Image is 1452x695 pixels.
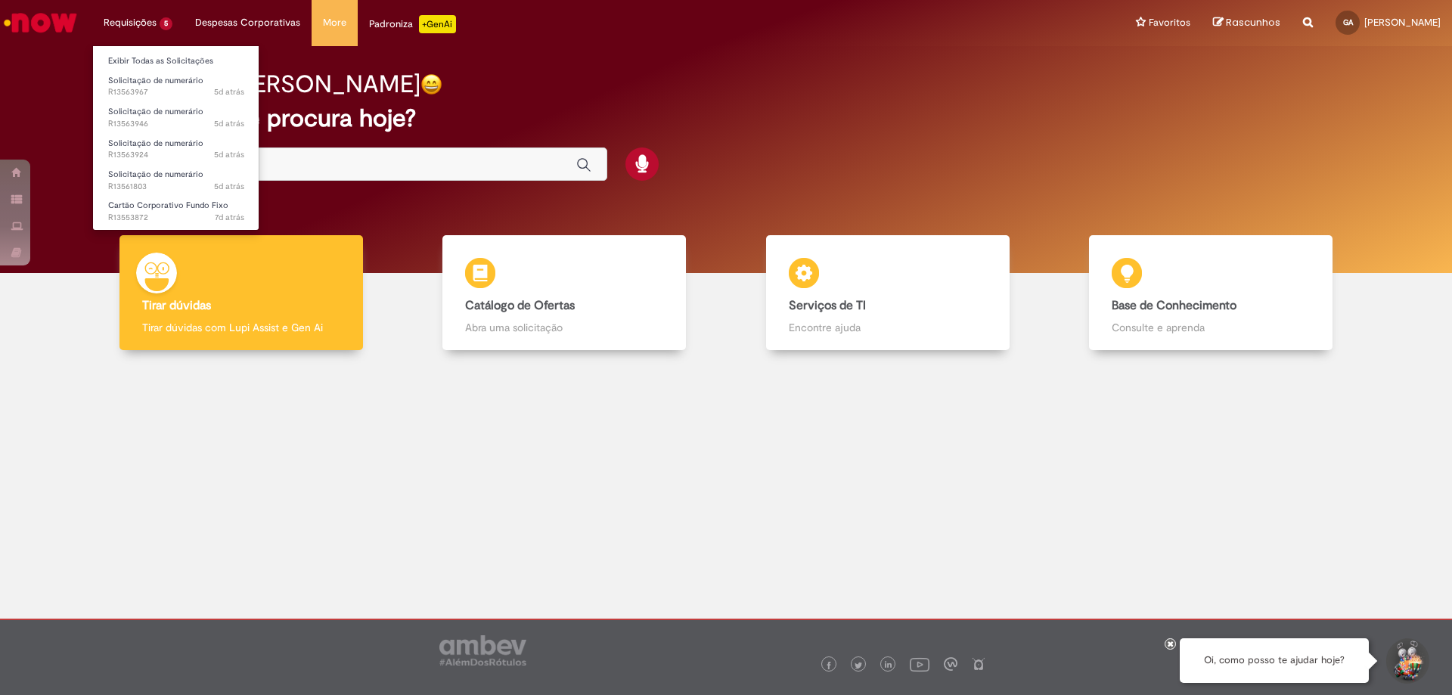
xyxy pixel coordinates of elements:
p: Encontre ajuda [789,320,987,335]
a: Aberto R13553872 : Cartão Corporativo Fundo Fixo [93,197,259,225]
a: Aberto R13563946 : Solicitação de numerário [93,104,259,132]
span: R13561803 [108,181,244,193]
div: Oi, como posso te ajudar hoje? [1180,638,1369,683]
b: Tirar dúvidas [142,298,211,313]
span: R13563946 [108,118,244,130]
p: Consulte e aprenda [1112,320,1310,335]
h2: Bom dia, [PERSON_NAME] [131,71,420,98]
img: logo_footer_naosei.png [972,657,985,671]
span: Despesas Corporativas [195,15,300,30]
time: 24/09/2025 16:16:43 [214,118,244,129]
span: Favoritos [1149,15,1190,30]
img: logo_footer_twitter.png [855,662,862,669]
img: logo_footer_ambev_rotulo_gray.png [439,635,526,666]
a: Tirar dúvidas Tirar dúvidas com Lupi Assist e Gen Ai [79,235,403,351]
time: 24/09/2025 16:13:05 [214,149,244,160]
time: 24/09/2025 09:39:16 [214,181,244,192]
img: ServiceNow [2,8,79,38]
ul: Requisições [92,45,259,231]
p: Tirar dúvidas com Lupi Assist e Gen Ai [142,320,340,335]
img: logo_footer_linkedin.png [885,661,892,670]
span: R13563967 [108,86,244,98]
span: Rascunhos [1226,15,1280,29]
img: happy-face.png [420,73,442,95]
a: Catálogo de Ofertas Abra uma solicitação [403,235,727,351]
span: GA [1343,17,1353,27]
span: Solicitação de numerário [108,106,203,117]
img: logo_footer_facebook.png [825,662,833,669]
img: logo_footer_youtube.png [910,654,929,674]
time: 24/09/2025 16:20:14 [214,86,244,98]
span: Cartão Corporativo Fundo Fixo [108,200,228,211]
time: 22/09/2025 09:29:39 [215,212,244,223]
b: Serviços de TI [789,298,866,313]
a: Aberto R13563967 : Solicitação de numerário [93,73,259,101]
span: [PERSON_NAME] [1364,16,1441,29]
a: Rascunhos [1213,16,1280,30]
b: Base de Conhecimento [1112,298,1236,313]
span: R13563924 [108,149,244,161]
p: Abra uma solicitação [465,320,663,335]
span: More [323,15,346,30]
span: Requisições [104,15,157,30]
span: 5 [160,17,172,30]
a: Base de Conhecimento Consulte e aprenda [1050,235,1373,351]
span: 5d atrás [214,118,244,129]
p: +GenAi [419,15,456,33]
button: Iniciar Conversa de Suporte [1384,638,1429,684]
span: 5d atrás [214,149,244,160]
h2: O que você procura hoje? [131,105,1322,132]
a: Aberto R13561803 : Solicitação de numerário [93,166,259,194]
span: Solicitação de numerário [108,138,203,149]
img: logo_footer_workplace.png [944,657,957,671]
b: Catálogo de Ofertas [465,298,575,313]
div: Padroniza [369,15,456,33]
span: 7d atrás [215,212,244,223]
span: Solicitação de numerário [108,169,203,180]
span: 5d atrás [214,86,244,98]
a: Exibir Todas as Solicitações [93,53,259,70]
a: Aberto R13563924 : Solicitação de numerário [93,135,259,163]
span: Solicitação de numerário [108,75,203,86]
span: 5d atrás [214,181,244,192]
a: Serviços de TI Encontre ajuda [726,235,1050,351]
span: R13553872 [108,212,244,224]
